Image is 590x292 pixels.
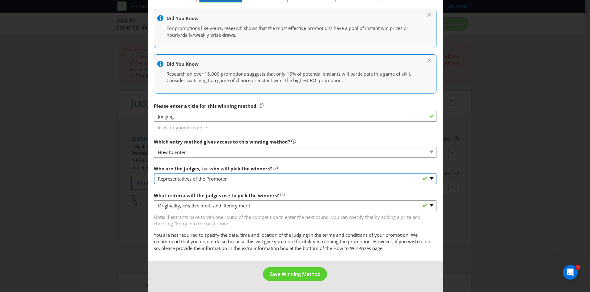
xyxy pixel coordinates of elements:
span: This is for your reference. [154,122,436,131]
span: 1 [575,265,580,270]
span: Save Winning Method [269,271,321,277]
span: What criteria will the judges use to pick the winners? [154,192,279,198]
button: Save Winning Method [263,267,327,281]
span: Please enter a title for this winning method. [154,103,258,109]
span: Prize [358,245,369,251]
p: Research on over 15,000 promotions suggests that only 16% of potential entrants will participate ... [166,71,418,84]
span: Which entry method gives access to this winning method? [154,139,290,145]
span: You are not required to specify the date, time and location of the judging in the terms and condi... [154,232,430,251]
span: s page. [369,245,384,251]
span: Note: If entrants have to win one round of the competition to enter the next round, you can speci... [154,211,436,227]
iframe: Intercom live chat [563,265,578,280]
p: For promotions like yours, research shows that the most effective promotions have a pool of insta... [166,25,418,38]
span: Who are the judges, i.e. who will pick the winners? [154,165,272,172]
